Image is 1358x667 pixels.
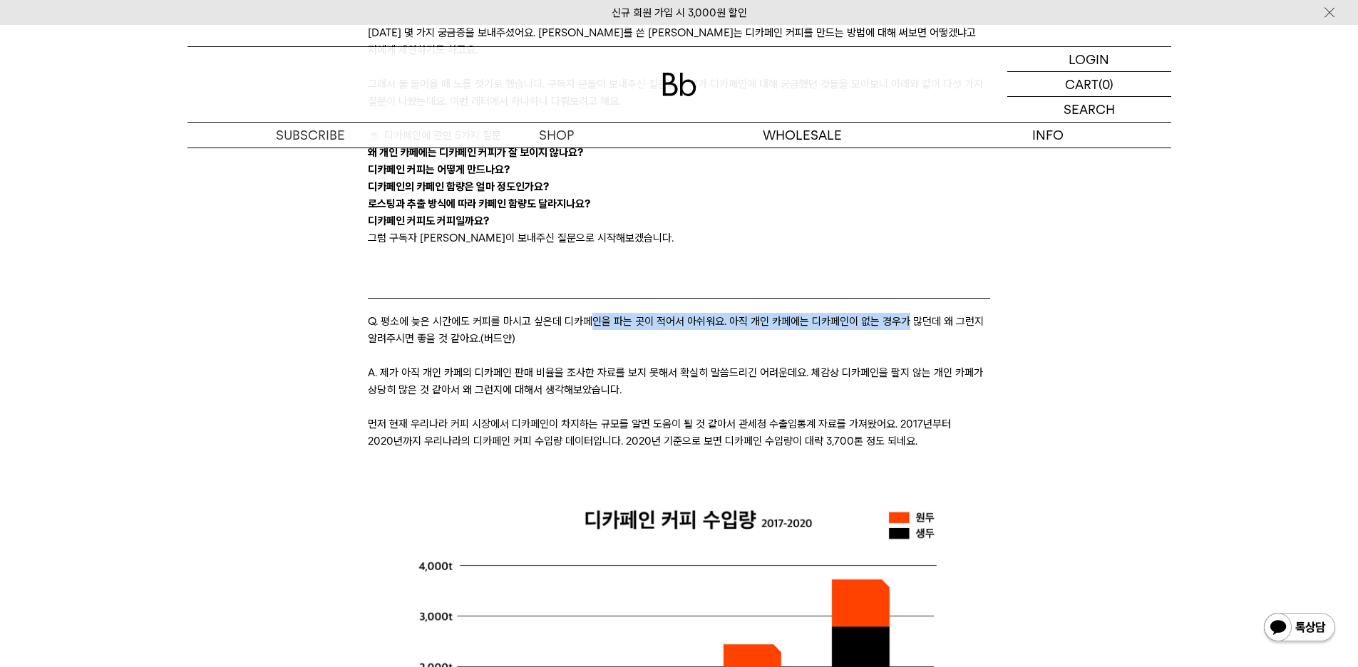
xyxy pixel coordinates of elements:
p: 먼저 현재 우리나라 커피 시장에서 디카페인이 차지하는 규모를 알면 도움이 될 것 같아서 관세청 수출입통계 자료를 가져왔어요. 2017년부터 2020년까지 우리나라의 디카페인 ... [368,415,990,450]
div: 그럼 구독자 [PERSON_NAME]이 보내주신 질문으로 시작해보겠습니다. [368,229,990,247]
a: 신규 회원 가입 시 3,000원 할인 [612,6,747,19]
img: 카카오톡 채널 1:1 채팅 버튼 [1262,611,1337,646]
strong: 디카페인 커피도 커피일까요? [368,214,489,227]
a: SUBSCRIBE [187,123,433,148]
a: SHOP [433,123,679,148]
p: CART [1065,72,1099,96]
a: LOGIN [1007,47,1171,72]
p: INFO [925,123,1171,148]
p: (0) [1099,72,1113,96]
p: SEARCH [1064,97,1115,122]
p: WHOLESALE [679,123,925,148]
a: CART (0) [1007,72,1171,97]
strong: 디카페인의 카페인 함량은 얼마 정도인가요? [368,180,549,193]
p: LOGIN [1069,47,1109,71]
strong: 로스팅과 추출 방식에 따라 카페인 함량도 달라지나요? [368,197,590,210]
strong: 디카페인 커피는 어떻게 만드나요? [368,163,510,176]
strong: 왜 개인 카페에는 디카페인 커피가 잘 보이지 않나요? [368,146,583,159]
p: A. 제가 아직 개인 카페의 디카페인 판매 비율을 조사한 자료를 보지 못해서 확실히 말씀드리긴 어려운데요. 체감상 디카페인을 팔지 않는 개인 카페가 상당히 많은 것 같아서 왜... [368,364,990,398]
div: Q. 평소에 늦은 시간에도 커피를 마시고 싶은데 디카페인을 파는 곳이 적어서 아쉬워요. 아직 개인 카페에는 디카페인이 없는 경우가 많던데 왜 그런지 알려주시면 좋을 것 같아요... [368,313,990,347]
img: 로고 [662,73,696,96]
